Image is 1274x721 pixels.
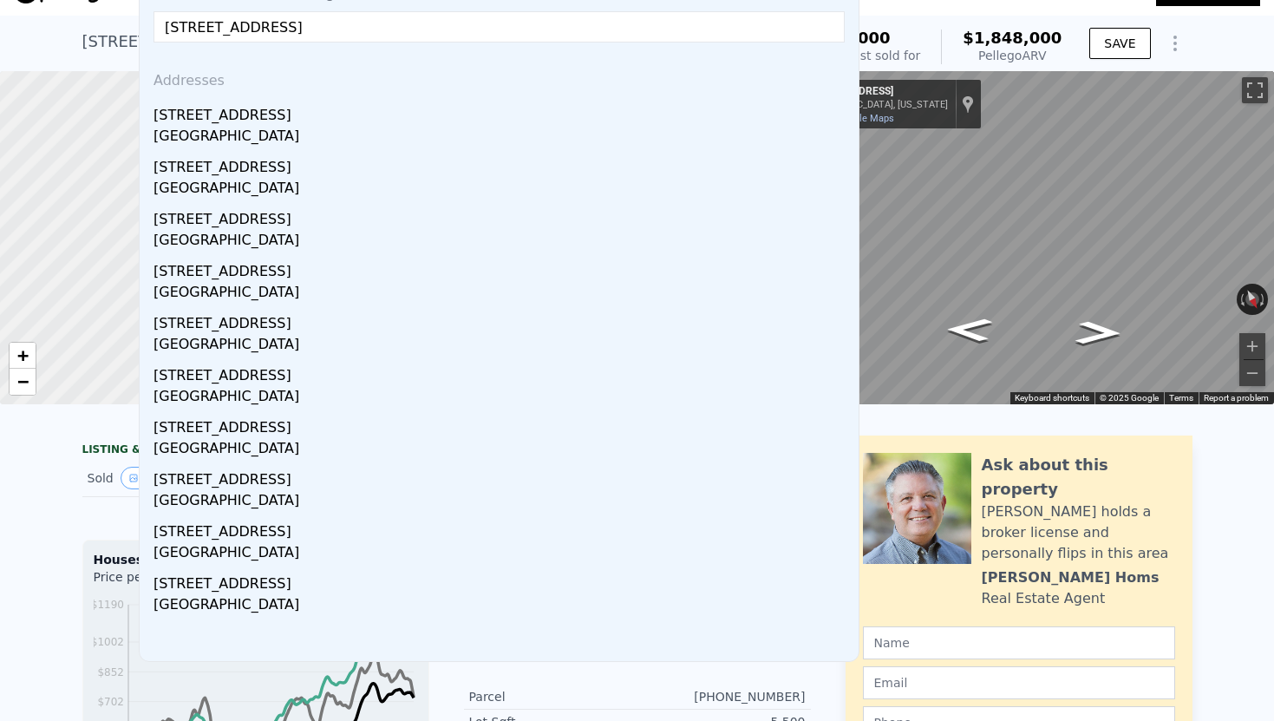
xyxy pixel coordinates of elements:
[154,178,852,202] div: [GEOGRAPHIC_DATA]
[794,71,1274,404] div: Street View
[154,515,852,542] div: [STREET_ADDRESS]
[863,666,1175,699] input: Email
[154,282,852,306] div: [GEOGRAPHIC_DATA]
[1089,28,1150,59] button: SAVE
[154,306,852,334] div: [STREET_ADDRESS]
[82,442,429,460] div: LISTING & SALE HISTORY
[982,501,1175,564] div: [PERSON_NAME] holds a broker license and personally flips in this area
[1239,333,1265,359] button: Zoom in
[1204,393,1269,403] a: Report a problem
[637,688,806,705] div: [PHONE_NUMBER]
[863,626,1175,659] input: Name
[17,344,29,366] span: +
[88,467,242,489] div: Sold
[154,386,852,410] div: [GEOGRAPHIC_DATA]
[154,11,845,43] input: Enter an address, city, region, neighborhood or zip code
[982,453,1175,501] div: Ask about this property
[1242,77,1268,103] button: Toggle fullscreen view
[154,254,852,282] div: [STREET_ADDRESS]
[1259,284,1269,315] button: Rotate clockwise
[154,594,852,619] div: [GEOGRAPHIC_DATA]
[1056,316,1142,351] path: Go Northwest, Plymouth Ave
[1239,283,1265,317] button: Reset the view
[154,230,852,254] div: [GEOGRAPHIC_DATA]
[82,29,498,54] div: [STREET_ADDRESS] , [GEOGRAPHIC_DATA] , CA 94941
[90,599,123,611] tspan: $1190
[154,150,852,178] div: [STREET_ADDRESS]
[469,688,637,705] div: Parcel
[154,410,852,438] div: [STREET_ADDRESS]
[963,29,1062,47] span: $1,848,000
[97,696,124,708] tspan: $702
[154,438,852,462] div: [GEOGRAPHIC_DATA]
[154,334,852,358] div: [GEOGRAPHIC_DATA]
[10,343,36,369] a: Zoom in
[963,47,1062,64] div: Pellego ARV
[154,358,852,386] div: [STREET_ADDRESS]
[1237,284,1246,315] button: Rotate counterclockwise
[1239,360,1265,386] button: Zoom out
[17,370,29,392] span: −
[154,567,852,594] div: [STREET_ADDRESS]
[121,467,157,489] button: View historical data
[1158,26,1192,61] button: Show Options
[154,462,852,490] div: [STREET_ADDRESS]
[794,71,1274,404] div: Map
[154,98,852,126] div: [STREET_ADDRESS]
[97,666,124,678] tspan: $852
[94,568,256,596] div: Price per Square Foot
[154,542,852,567] div: [GEOGRAPHIC_DATA]
[147,56,852,98] div: Addresses
[1015,392,1089,404] button: Keyboard shortcuts
[94,551,418,568] div: Houses Median Sale
[800,99,948,110] div: [GEOGRAPHIC_DATA], [US_STATE]
[1100,393,1159,403] span: © 2025 Google
[10,369,36,395] a: Zoom out
[154,490,852,515] div: [GEOGRAPHIC_DATA]
[154,126,852,150] div: [GEOGRAPHIC_DATA]
[982,567,1160,588] div: [PERSON_NAME] Homs
[982,588,1106,609] div: Real Estate Agent
[90,636,123,648] tspan: $1002
[926,312,1012,347] path: Go East, Plymouth Ave
[1169,393,1193,403] a: Terms (opens in new tab)
[962,95,974,114] a: Show location on map
[154,202,852,230] div: [STREET_ADDRESS]
[800,85,948,99] div: [STREET_ADDRESS]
